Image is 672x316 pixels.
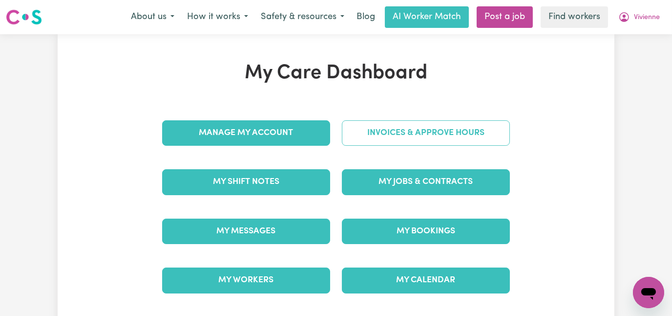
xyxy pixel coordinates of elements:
iframe: Button to launch messaging window [633,277,664,308]
a: My Shift Notes [162,169,330,195]
a: My Jobs & Contracts [342,169,510,195]
a: Manage My Account [162,120,330,146]
a: AI Worker Match [385,6,469,28]
a: My Bookings [342,219,510,244]
a: Invoices & Approve Hours [342,120,510,146]
a: Find workers [541,6,608,28]
button: How it works [181,7,254,27]
a: My Calendar [342,268,510,293]
a: Careseekers logo [6,6,42,28]
a: My Workers [162,268,330,293]
a: My Messages [162,219,330,244]
img: Careseekers logo [6,8,42,26]
button: My Account [612,7,666,27]
button: About us [125,7,181,27]
a: Blog [351,6,381,28]
a: Post a job [477,6,533,28]
h1: My Care Dashboard [156,62,516,85]
button: Safety & resources [254,7,351,27]
span: Vivienne [634,12,660,23]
